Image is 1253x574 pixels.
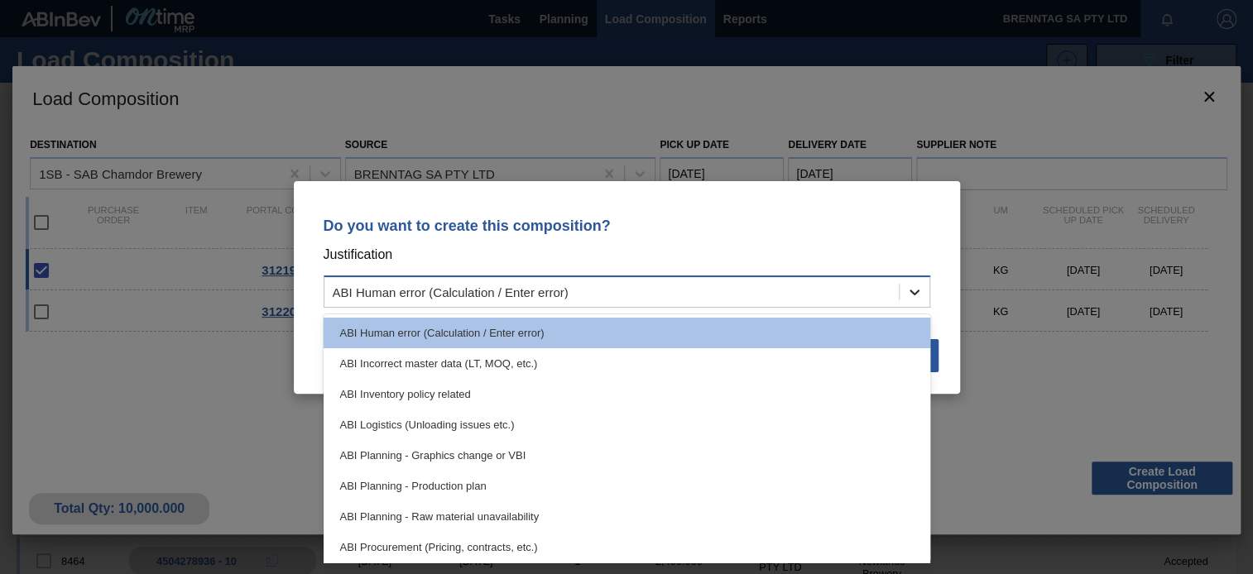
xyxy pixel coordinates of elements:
[324,532,930,562] div: ABI Procurement (Pricing, contracts, etc.)
[324,471,930,501] div: ABI Planning - Production plan
[324,501,930,532] div: ABI Planning - Raw material unavailability
[324,218,930,234] p: Do you want to create this composition?
[324,348,930,379] div: ABI Incorrect master data (LT, MOQ, etc.)
[324,409,930,440] div: ABI Logistics (Unloading issues etc.)
[324,440,930,471] div: ABI Planning - Graphics change or VBI
[324,379,930,409] div: ABI Inventory policy related
[324,244,930,265] p: Justification
[324,318,930,348] div: ABI Human error (Calculation / Enter error)
[333,285,569,299] div: ABI Human error (Calculation / Enter error)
